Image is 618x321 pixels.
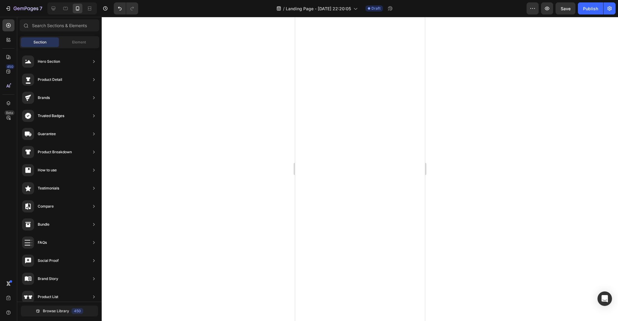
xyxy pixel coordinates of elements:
[38,221,49,227] div: Bundle
[114,2,138,14] div: Undo/Redo
[38,59,60,65] div: Hero Section
[556,2,575,14] button: Save
[43,308,69,314] span: Browse Library
[33,40,46,45] span: Section
[72,308,83,314] div: 450
[38,294,58,300] div: Product List
[286,5,351,12] span: Landing Page - [DATE] 22:20:05
[371,6,381,11] span: Draft
[283,5,285,12] span: /
[38,276,58,282] div: Brand Story
[38,113,64,119] div: Trusted Badges
[38,77,62,83] div: Product Detail
[72,40,86,45] span: Element
[38,95,50,101] div: Brands
[561,6,571,11] span: Save
[21,306,98,316] button: Browse Library450
[38,258,59,264] div: Social Proof
[38,149,72,155] div: Product Breakdown
[578,2,603,14] button: Publish
[2,2,45,14] button: 7
[597,291,612,306] div: Open Intercom Messenger
[38,185,59,191] div: Testimonials
[6,64,14,69] div: 450
[20,19,99,31] input: Search Sections & Elements
[5,110,14,115] div: Beta
[38,240,47,246] div: FAQs
[583,5,598,12] div: Publish
[295,17,425,321] iframe: Design area
[40,5,42,12] p: 7
[38,203,54,209] div: Compare
[38,167,57,173] div: How to use
[38,131,56,137] div: Guarantee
